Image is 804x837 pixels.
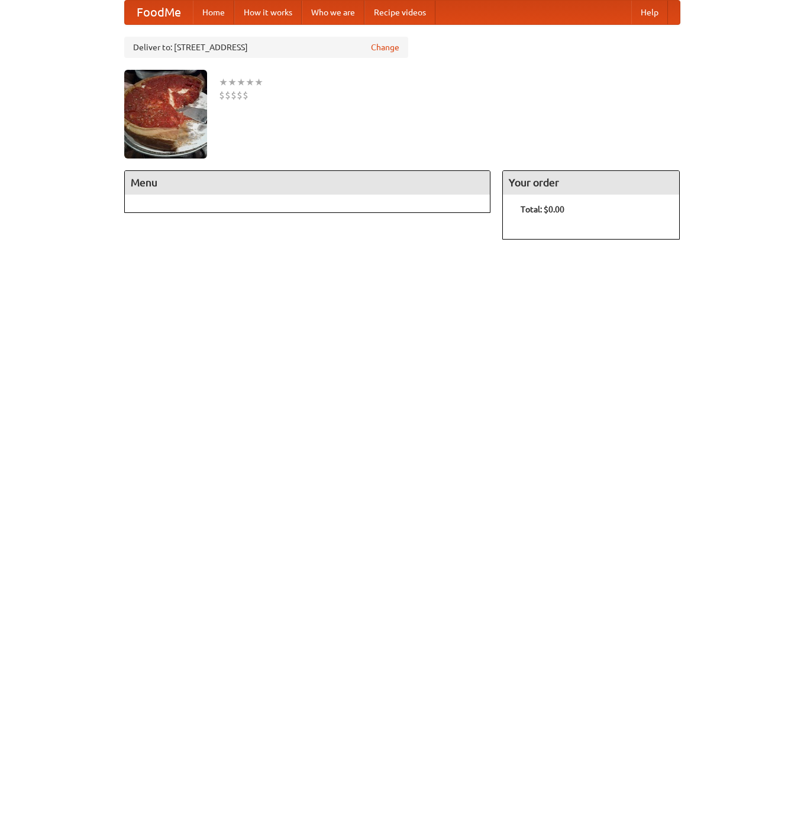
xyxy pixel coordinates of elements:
li: $ [219,89,225,102]
a: Help [631,1,668,24]
a: How it works [234,1,302,24]
a: Who we are [302,1,364,24]
li: ★ [246,76,254,89]
h4: Menu [125,171,490,195]
a: FoodMe [125,1,193,24]
li: ★ [254,76,263,89]
li: $ [231,89,237,102]
li: $ [243,89,248,102]
div: Deliver to: [STREET_ADDRESS] [124,37,408,58]
a: Home [193,1,234,24]
img: angular.jpg [124,70,207,159]
li: $ [237,89,243,102]
a: Recipe videos [364,1,435,24]
li: ★ [219,76,228,89]
li: ★ [237,76,246,89]
li: $ [225,89,231,102]
a: Change [371,41,399,53]
b: Total: $0.00 [521,205,564,214]
li: ★ [228,76,237,89]
h4: Your order [503,171,679,195]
